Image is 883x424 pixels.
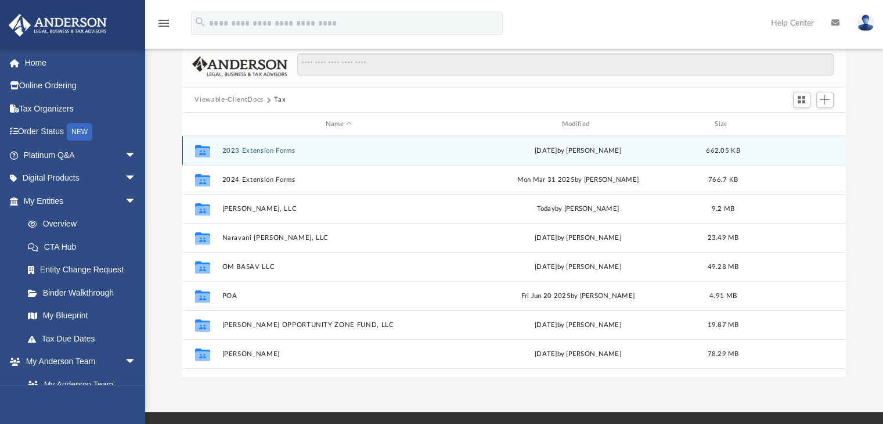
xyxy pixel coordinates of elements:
[16,258,154,282] a: Entity Change Request
[16,304,148,328] a: My Blueprint
[709,293,737,299] span: 4.91 MB
[8,97,154,120] a: Tax Organizers
[8,120,154,144] a: Order StatusNEW
[700,119,746,130] div: Size
[125,350,148,374] span: arrow_drop_down
[157,16,171,30] i: menu
[857,15,874,31] img: User Pic
[16,281,154,304] a: Binder Walkthrough
[5,14,110,37] img: Anderson Advisors Platinum Portal
[222,263,456,271] button: OM BASAV LLC
[8,143,154,167] a: Platinum Q&Aarrow_drop_down
[707,322,738,328] span: 19.87 MB
[461,146,695,156] div: [DATE] by [PERSON_NAME]
[461,262,695,272] div: [DATE] by [PERSON_NAME]
[125,143,148,167] span: arrow_drop_down
[222,292,456,300] button: POA
[461,175,695,185] div: Mon Mar 31 2025 by [PERSON_NAME]
[222,147,456,154] button: 2023 Extension Forms
[125,189,148,213] span: arrow_drop_down
[222,205,456,213] button: [PERSON_NAME], LLC
[8,51,154,74] a: Home
[157,22,171,30] a: menu
[461,349,695,360] div: [DATE] by [PERSON_NAME]
[706,148,740,154] span: 662.05 KB
[707,264,738,270] span: 49.28 MB
[274,95,286,105] button: Tax
[461,233,695,243] div: [DATE] by [PERSON_NAME]
[297,53,833,76] input: Search files and folders
[816,92,834,108] button: Add
[194,95,263,105] button: Viewable-ClientDocs
[222,234,456,242] button: Naravani [PERSON_NAME], LLC
[707,351,738,357] span: 78.29 MB
[793,92,810,108] button: Switch to Grid View
[187,119,216,130] div: id
[16,327,154,350] a: Tax Due Dates
[194,16,207,28] i: search
[16,235,154,258] a: CTA Hub
[707,235,738,241] span: 23.49 MB
[536,206,554,212] span: today
[708,177,737,183] span: 766.7 KB
[8,74,154,98] a: Online Ordering
[8,189,154,213] a: My Entitiesarrow_drop_down
[460,119,694,130] div: Modified
[8,350,148,373] a: My Anderson Teamarrow_drop_down
[67,123,92,141] div: NEW
[16,213,154,236] a: Overview
[751,119,832,130] div: id
[16,373,142,396] a: My Anderson Team
[182,136,846,376] div: grid
[222,176,456,184] button: 2024 Extension Forms
[461,320,695,330] div: [DATE] by [PERSON_NAME]
[8,167,154,190] a: Digital Productsarrow_drop_down
[461,204,695,214] div: by [PERSON_NAME]
[711,206,734,212] span: 9.2 MB
[222,350,456,358] button: [PERSON_NAME]
[461,291,695,301] div: Fri Jun 20 2025 by [PERSON_NAME]
[221,119,455,130] div: Name
[222,321,456,329] button: [PERSON_NAME] OPPORTUNITY ZONE FUND, LLC
[125,167,148,191] span: arrow_drop_down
